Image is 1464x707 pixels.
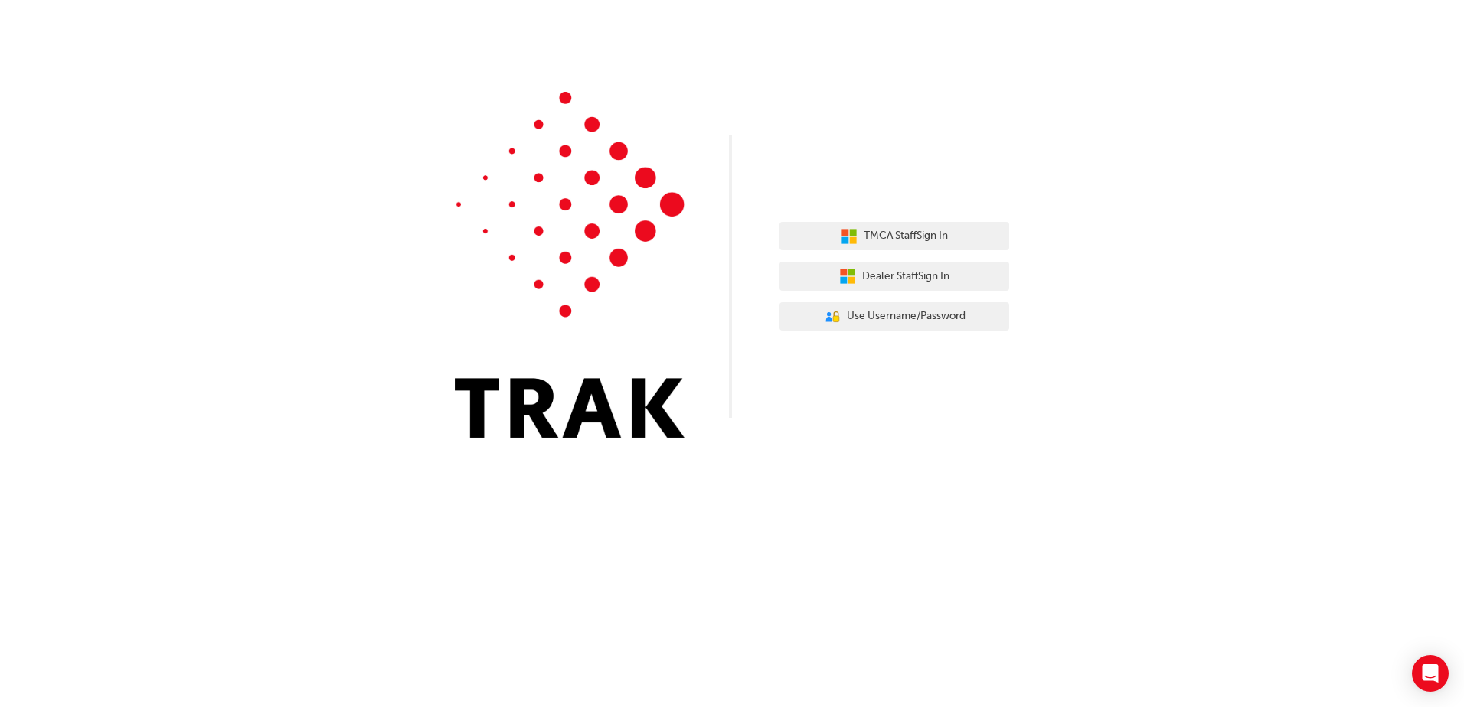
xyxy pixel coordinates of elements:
[779,262,1009,291] button: Dealer StaffSign In
[779,302,1009,331] button: Use Username/Password
[847,308,966,325] span: Use Username/Password
[779,222,1009,251] button: TMCA StaffSign In
[862,268,949,285] span: Dealer Staff Sign In
[1412,655,1449,692] div: Open Intercom Messenger
[455,92,685,438] img: Trak
[864,227,948,245] span: TMCA Staff Sign In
